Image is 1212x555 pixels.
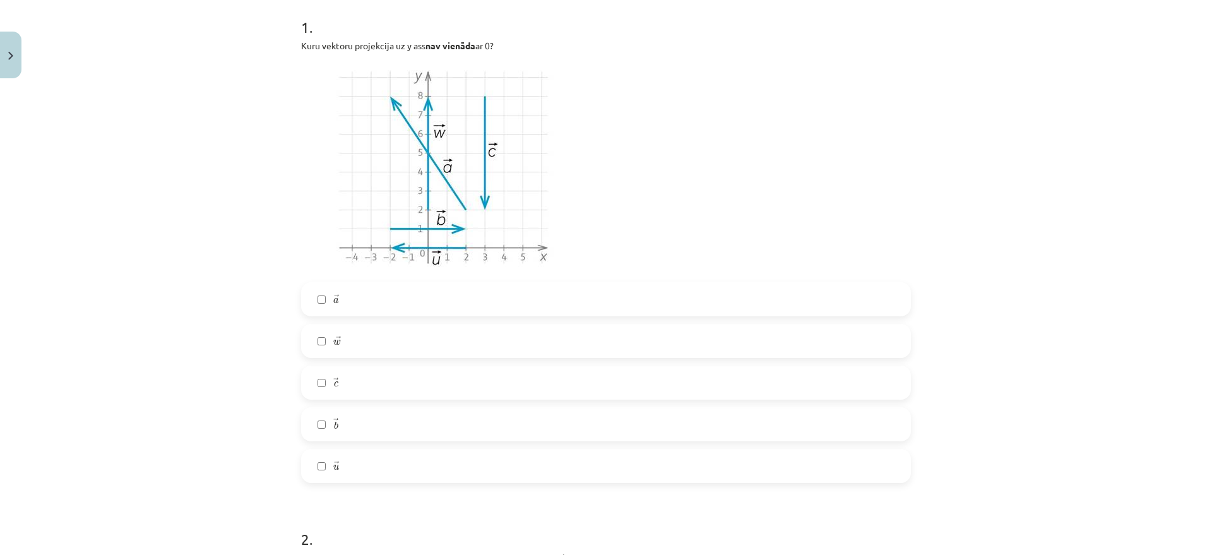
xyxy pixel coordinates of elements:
strong: nav vienāda [425,40,475,51]
span: → [333,378,338,385]
span: → [336,336,341,343]
span: a [333,297,339,303]
span: c [334,381,338,386]
span: b [334,421,338,429]
p: Kuru vektoru projekcija uz y ass ar 0? [301,39,911,52]
span: w [333,339,341,345]
span: → [333,417,338,425]
span: → [334,294,339,302]
span: → [334,461,339,468]
img: icon-close-lesson-0947bae3869378f0d4975bcd49f059093ad1ed9edebbc8119c70593378902aed.svg [8,52,13,60]
span: u [333,464,339,470]
h1: 2 . [301,508,911,547]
